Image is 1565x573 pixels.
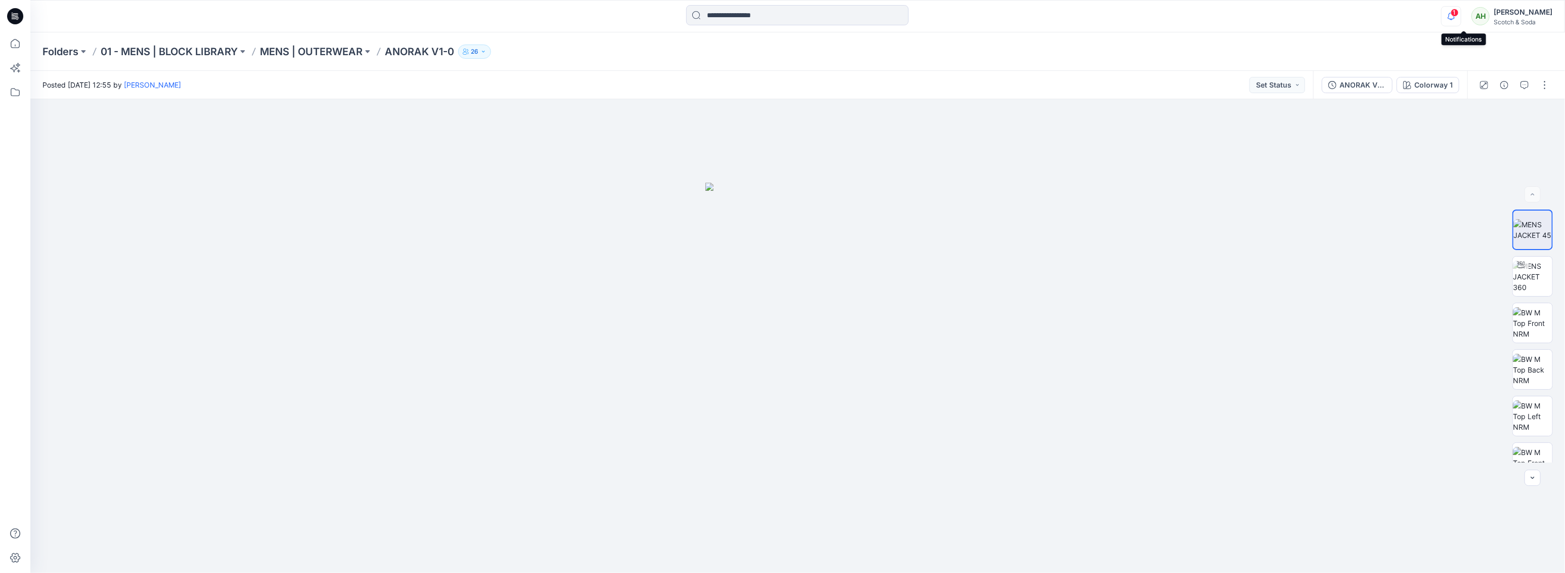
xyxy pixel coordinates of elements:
img: BW M Top Left NRM [1513,400,1552,432]
p: ANORAK V1-0 [385,45,454,59]
button: 26 [458,45,491,59]
img: MENS JACKET 45 [1513,219,1552,240]
img: BW M Top Back NRM [1513,354,1552,386]
a: 01 - MENS | BLOCK LIBRARY [101,45,238,59]
span: 1 [1451,9,1459,17]
img: BW M Top Front NRM [1513,307,1552,339]
button: ANORAK V1-0 [1322,77,1393,93]
span: Posted [DATE] 12:55 by [42,79,181,90]
img: eyJhbGciOiJIUzI1NiIsImtpZCI6IjAiLCJzbHQiOiJzZXMiLCJ0eXAiOiJKV1QifQ.eyJkYXRhIjp7InR5cGUiOiJzdG9yYW... [705,183,890,573]
a: Folders [42,45,78,59]
div: ANORAK V1-0 [1339,79,1386,91]
div: AH [1471,7,1490,25]
a: MENS | OUTERWEAR [260,45,363,59]
button: Details [1496,77,1512,93]
a: [PERSON_NAME] [124,80,181,89]
button: Colorway 1 [1397,77,1459,93]
div: Colorway 1 [1414,79,1453,91]
div: Scotch & Soda [1494,18,1552,26]
img: MENS JACKET 360 [1513,261,1552,293]
div: [PERSON_NAME] [1494,6,1552,18]
img: BW M Top Front Chest NRM [1513,447,1552,479]
p: 26 [471,46,478,57]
